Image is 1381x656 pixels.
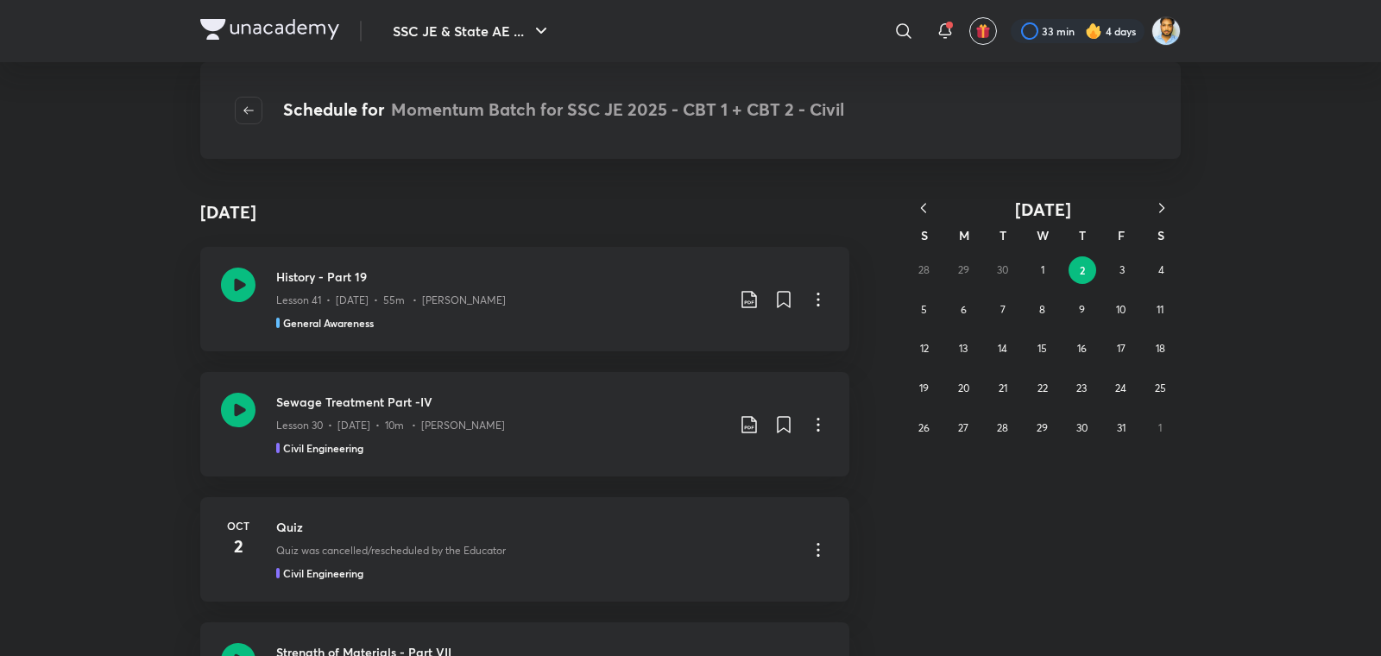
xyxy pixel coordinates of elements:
[958,382,969,394] abbr: October 20, 2025
[283,565,363,581] h5: Civil Engineering
[1029,414,1056,442] button: October 29, 2025
[1079,303,1085,316] abbr: October 9, 2025
[1146,375,1174,402] button: October 25, 2025
[276,393,725,411] h3: Sewage Treatment Part -IV
[1156,342,1165,355] abbr: October 18, 2025
[200,19,339,40] img: Company Logo
[1029,256,1056,284] button: October 1, 2025
[998,342,1007,355] abbr: October 14, 2025
[1157,227,1164,243] abbr: Saturday
[283,97,844,124] h4: Schedule for
[1015,198,1071,221] span: [DATE]
[918,421,930,434] abbr: October 26, 2025
[1076,421,1088,434] abbr: October 30, 2025
[1119,263,1125,276] abbr: October 3, 2025
[975,23,991,39] img: avatar
[949,335,977,363] button: October 13, 2025
[911,375,938,402] button: October 19, 2025
[1077,342,1087,355] abbr: October 16, 2025
[1076,382,1087,394] abbr: October 23, 2025
[921,303,927,316] abbr: October 5, 2025
[989,375,1017,402] button: October 21, 2025
[949,375,977,402] button: October 20, 2025
[1029,335,1056,363] button: October 15, 2025
[1037,342,1047,355] abbr: October 15, 2025
[1146,296,1174,324] button: October 11, 2025
[1107,335,1135,363] button: October 17, 2025
[1107,375,1135,402] button: October 24, 2025
[911,296,938,324] button: October 5, 2025
[1117,421,1126,434] abbr: October 31, 2025
[200,19,339,44] a: Company Logo
[943,199,1143,220] button: [DATE]
[283,315,374,331] h5: General Awareness
[1117,342,1126,355] abbr: October 17, 2025
[949,296,977,324] button: October 6, 2025
[1068,414,1095,442] button: October 30, 2025
[276,543,506,558] p: Quiz was cancelled/rescheduled by the Educator
[1151,16,1181,46] img: Kunal Pradeep
[1029,375,1056,402] button: October 22, 2025
[997,421,1008,434] abbr: October 28, 2025
[1041,263,1044,276] abbr: October 1, 2025
[221,518,255,533] h6: Oct
[911,335,938,363] button: October 12, 2025
[1085,22,1102,40] img: streak
[283,440,363,456] h5: Civil Engineering
[1115,382,1126,394] abbr: October 24, 2025
[1029,296,1056,324] button: October 8, 2025
[911,414,938,442] button: October 26, 2025
[1108,256,1136,284] button: October 3, 2025
[1069,256,1096,284] button: October 2, 2025
[221,533,255,559] h4: 2
[1068,296,1095,324] button: October 9, 2025
[1118,227,1125,243] abbr: Friday
[949,414,977,442] button: October 27, 2025
[276,518,794,536] h3: Quiz
[200,372,849,476] a: Sewage Treatment Part -IVLesson 30 • [DATE] • 10m • [PERSON_NAME]Civil Engineering
[989,296,1017,324] button: October 7, 2025
[989,335,1017,363] button: October 14, 2025
[1107,414,1135,442] button: October 31, 2025
[1037,382,1048,394] abbr: October 22, 2025
[200,199,256,225] h4: [DATE]
[1147,256,1175,284] button: October 4, 2025
[276,268,725,286] h3: History - Part 19
[1068,335,1095,363] button: October 16, 2025
[959,227,969,243] abbr: Monday
[999,227,1006,243] abbr: Tuesday
[1079,227,1086,243] abbr: Thursday
[1146,335,1174,363] button: October 18, 2025
[200,497,849,602] a: Oct2QuizQuiz was cancelled/rescheduled by the EducatorCivil Engineering
[276,293,506,308] p: Lesson 41 • [DATE] • 55m • [PERSON_NAME]
[1107,296,1135,324] button: October 10, 2025
[1157,303,1163,316] abbr: October 11, 2025
[920,342,929,355] abbr: October 12, 2025
[1158,263,1164,276] abbr: October 4, 2025
[961,303,967,316] abbr: October 6, 2025
[969,17,997,45] button: avatar
[200,247,849,351] a: History - Part 19Lesson 41 • [DATE] • 55m • [PERSON_NAME]General Awareness
[1037,227,1049,243] abbr: Wednesday
[1155,382,1166,394] abbr: October 25, 2025
[1116,303,1126,316] abbr: October 10, 2025
[921,227,928,243] abbr: Sunday
[999,382,1007,394] abbr: October 21, 2025
[919,382,929,394] abbr: October 19, 2025
[959,342,968,355] abbr: October 13, 2025
[958,421,968,434] abbr: October 27, 2025
[391,98,844,121] span: Momentum Batch for SSC JE 2025 - CBT 1 + CBT 2 - Civil
[1068,375,1095,402] button: October 23, 2025
[1037,421,1048,434] abbr: October 29, 2025
[989,414,1017,442] button: October 28, 2025
[1000,303,1006,316] abbr: October 7, 2025
[382,14,562,48] button: SSC JE & State AE ...
[1080,263,1085,277] abbr: October 2, 2025
[1039,303,1045,316] abbr: October 8, 2025
[276,418,505,433] p: Lesson 30 • [DATE] • 10m • [PERSON_NAME]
